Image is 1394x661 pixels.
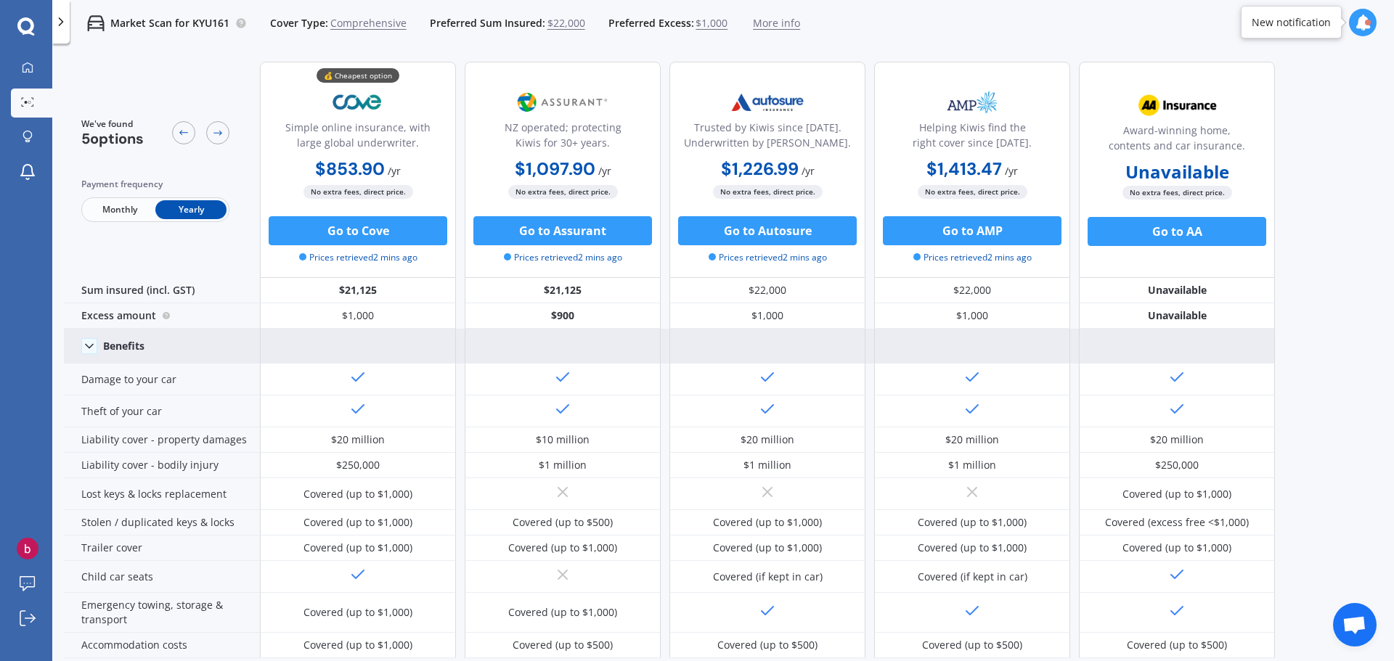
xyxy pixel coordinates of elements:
[1127,638,1227,652] div: Covered (up to $500)
[1150,432,1204,447] div: $20 million
[317,68,399,83] div: 💰 Cheapest option
[299,251,417,264] span: Prices retrieved 2 mins ago
[1079,303,1275,329] div: Unavailable
[1122,186,1232,200] span: No extra fees, direct price.
[945,432,999,447] div: $20 million
[1155,458,1199,472] div: $250,000
[924,84,1020,120] img: AMP.webp
[303,605,412,620] div: Covered (up to $1,000)
[741,432,794,447] div: $20 million
[1079,278,1275,303] div: Unavailable
[598,164,611,178] span: / yr
[64,510,260,535] div: Stolen / duplicated keys & locks
[547,16,585,30] span: $22,000
[64,593,260,633] div: Emergency towing, storage & transport
[918,570,1027,584] div: Covered (if kept in car)
[1088,217,1266,246] button: Go to AA
[81,129,144,148] span: 5 options
[696,16,727,30] span: $1,000
[874,278,1070,303] div: $22,000
[81,177,229,192] div: Payment frequency
[64,395,260,427] div: Theft of your car
[1125,165,1229,179] b: Unavailable
[753,16,800,30] span: More info
[64,427,260,453] div: Liability cover - property damages
[260,303,456,329] div: $1,000
[87,15,105,32] img: car.f15378c7a67c060ca3f3.svg
[1122,541,1231,555] div: Covered (up to $1,000)
[315,157,385,180] b: $853.90
[608,16,694,30] span: Preferred Excess:
[1129,87,1225,123] img: AA.webp
[64,535,260,561] div: Trailer cover
[515,84,611,120] img: Assurant.png
[272,120,444,156] div: Simple online insurance, with large global underwriter.
[64,453,260,478] div: Liability cover - bodily injury
[1333,603,1377,646] a: Open chat
[84,200,155,219] span: Monthly
[303,487,412,501] div: Covered (up to $1,000)
[330,16,407,30] span: Comprehensive
[536,432,590,447] div: $10 million
[713,515,822,530] div: Covered (up to $1,000)
[918,541,1027,555] div: Covered (up to $1,000)
[64,278,260,303] div: Sum insured (incl. GST)
[269,216,447,245] button: Go to Cove
[110,16,229,30] p: Market Scan for KYU161
[713,541,822,555] div: Covered (up to $1,000)
[336,458,380,472] div: $250,000
[669,303,865,329] div: $1,000
[504,251,622,264] span: Prices retrieved 2 mins ago
[1122,487,1231,501] div: Covered (up to $1,000)
[918,515,1027,530] div: Covered (up to $1,000)
[303,185,413,199] span: No extra fees, direct price.
[303,541,412,555] div: Covered (up to $1,000)
[515,157,595,180] b: $1,097.90
[303,515,412,530] div: Covered (up to $1,000)
[331,432,385,447] div: $20 million
[713,185,823,199] span: No extra fees, direct price.
[270,16,328,30] span: Cover Type:
[64,478,260,510] div: Lost keys & locks replacement
[508,605,617,620] div: Covered (up to $1,000)
[1005,164,1018,178] span: / yr
[1105,515,1249,530] div: Covered (excess free <$1,000)
[913,251,1032,264] span: Prices retrieved 2 mins ago
[64,561,260,593] div: Child car seats
[64,633,260,658] div: Accommodation costs
[539,458,587,472] div: $1 million
[260,278,456,303] div: $21,125
[513,638,613,652] div: Covered (up to $500)
[430,16,545,30] span: Preferred Sum Insured:
[81,118,144,131] span: We've found
[883,216,1061,245] button: Go to AMP
[1091,123,1263,159] div: Award-winning home, contents and car insurance.
[922,638,1022,652] div: Covered (up to $500)
[743,458,791,472] div: $1 million
[513,515,613,530] div: Covered (up to $500)
[155,200,227,219] span: Yearly
[473,216,652,245] button: Go to Assurant
[886,120,1058,156] div: Helping Kiwis find the right cover since [DATE].
[17,538,38,559] img: ACg8ocKTP5MIABwdrRzJaeQ2JYsoDTes5xjVs2qjBh2b7x0wQnVsBw=s96-c
[303,638,412,652] div: Covered (up to $1,000)
[388,164,401,178] span: / yr
[713,570,823,584] div: Covered (if kept in car)
[678,216,857,245] button: Go to Autosure
[103,340,144,353] div: Benefits
[669,278,865,303] div: $22,000
[310,84,406,120] img: Cove.webp
[709,251,827,264] span: Prices retrieved 2 mins ago
[874,303,1070,329] div: $1,000
[721,157,799,180] b: $1,226.99
[948,458,996,472] div: $1 million
[477,120,648,156] div: NZ operated; protecting Kiwis for 30+ years.
[1252,15,1331,30] div: New notification
[918,185,1027,199] span: No extra fees, direct price.
[64,303,260,329] div: Excess amount
[465,278,661,303] div: $21,125
[802,164,815,178] span: / yr
[508,185,618,199] span: No extra fees, direct price.
[720,84,815,120] img: Autosure.webp
[465,303,661,329] div: $900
